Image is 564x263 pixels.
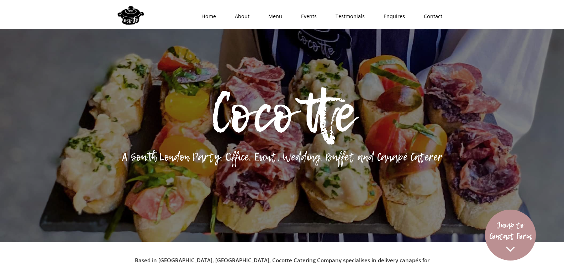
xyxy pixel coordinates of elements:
a: Contact [412,6,449,27]
a: About [223,6,257,27]
a: Home [190,6,223,27]
a: Testmonials [324,6,372,27]
a: Menu [257,6,289,27]
a: Events [289,6,324,27]
a: Enquires [372,6,412,27]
